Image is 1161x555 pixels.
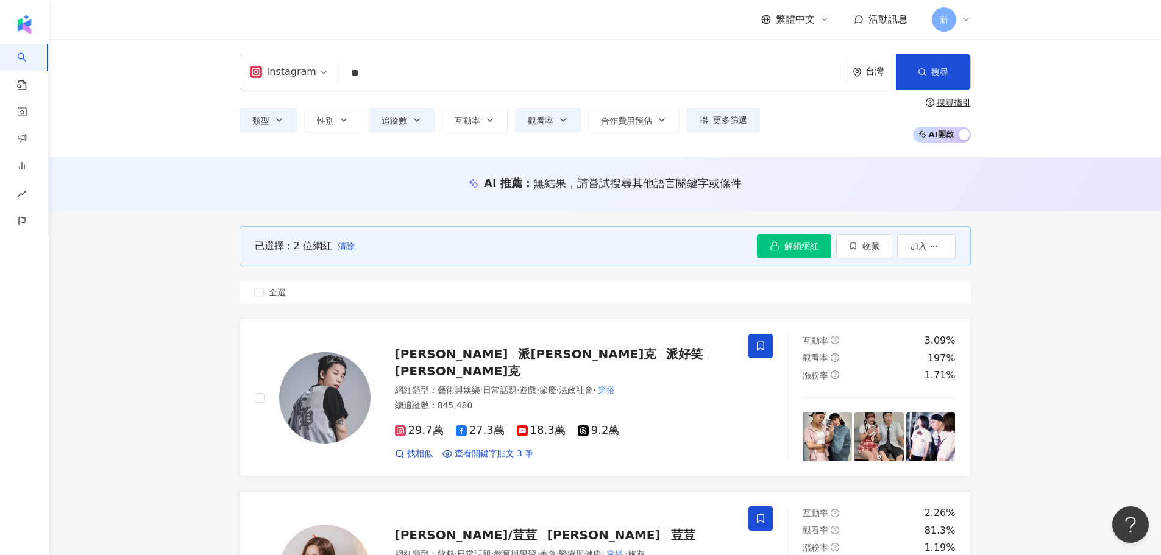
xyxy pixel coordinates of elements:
div: 1.19% [925,541,956,554]
span: · [517,385,519,395]
span: 派[PERSON_NAME]克 [518,347,656,361]
span: [PERSON_NAME] [395,347,508,361]
a: search [17,44,41,91]
span: question-circle [831,526,839,534]
span: · [593,385,595,395]
span: 合作費用預估 [601,116,652,125]
span: [PERSON_NAME] [547,528,661,542]
span: 法政社會 [559,385,593,395]
span: 繁體中文 [776,13,815,26]
button: 清除 [337,234,355,258]
span: question-circle [831,336,839,344]
a: 找相似 [395,448,433,460]
button: 追蹤數 [369,108,435,132]
div: 3.09% [925,334,956,347]
button: 互動率 [442,108,508,132]
span: 日常話題 [483,385,517,395]
span: 查看關鍵字貼文 3 筆 [455,448,534,460]
span: 解鎖網紅 [784,241,818,251]
span: 荳荳 [671,528,695,542]
div: 搜尋指引 [937,97,971,107]
span: 清除 [338,241,355,251]
button: 加入 [897,234,956,258]
span: 29.7萬 [395,424,444,437]
span: question-circle [831,370,839,379]
span: 類型 [252,116,269,125]
div: 81.3% [925,524,956,537]
span: rise [17,182,27,209]
button: 觀看率 [515,108,581,132]
span: 加入 [910,241,927,251]
img: post-image [854,412,904,462]
span: 觀看率 [803,525,828,535]
div: 總追蹤數 ： 845,480 [395,400,734,412]
img: post-image [906,412,956,462]
span: 9.2萬 [578,424,620,437]
mark: 穿搭 [596,383,617,397]
iframe: Help Scout Beacon - Open [1112,506,1149,543]
button: 搜尋 [896,54,970,90]
div: 已選擇：2 位網紅 [255,239,332,253]
span: 全選 [264,286,291,299]
span: 漲粉率 [803,543,828,553]
span: 藝術與娛樂 [438,385,480,395]
span: 無結果，請嘗試搜尋其他語言關鍵字或條件 [533,177,742,189]
img: KOL Avatar [279,352,371,444]
div: 1.71% [925,369,956,382]
span: · [536,385,539,395]
img: logo icon [15,15,34,34]
button: 類型 [240,108,297,132]
span: 收藏 [862,241,879,251]
span: 觀看率 [528,116,553,125]
span: 搜尋 [931,67,948,77]
span: 18.3萬 [517,424,566,437]
span: environment [853,68,862,77]
div: AI 推薦 ： [484,175,742,191]
span: 找相似 [407,448,433,460]
span: question-circle [926,98,934,107]
span: 更多篩選 [713,115,747,125]
span: 互動率 [455,116,480,125]
span: 互動率 [803,508,828,518]
span: 新 [940,13,948,26]
span: question-circle [831,543,839,551]
div: 197% [928,352,956,365]
span: · [556,385,559,395]
button: 性別 [304,108,361,132]
div: 2.26% [925,506,956,520]
button: 合作費用預估 [588,108,680,132]
a: KOL Avatar[PERSON_NAME]派[PERSON_NAME]克派好笑[PERSON_NAME]克網紅類型：藝術與娛樂·日常話題·遊戲·節慶·法政社會·穿搭總追蹤數：845,4802... [240,319,971,476]
span: · [480,385,483,395]
button: 收藏 [836,234,892,258]
span: 漲粉率 [803,370,828,380]
div: Instagram [250,62,316,82]
button: 更多篩選 [687,108,760,132]
a: 查看關鍵字貼文 3 筆 [442,448,534,460]
span: 活動訊息 [868,13,907,25]
span: 觀看率 [803,353,828,362]
span: [PERSON_NAME]/荳荳 [395,528,537,542]
span: 性別 [317,116,334,125]
div: 網紅類型 ： [395,384,734,397]
span: question-circle [831,353,839,362]
span: 遊戲 [519,385,536,395]
span: 互動率 [803,336,828,345]
div: 台灣 [865,66,896,77]
span: 27.3萬 [456,424,505,437]
button: 解鎖網紅 [757,234,831,258]
img: post-image [803,412,852,462]
span: 派好笑 [666,347,703,361]
span: 節慶 [539,385,556,395]
span: 追蹤數 [382,116,407,125]
span: [PERSON_NAME]克 [395,364,520,378]
span: question-circle [831,509,839,517]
